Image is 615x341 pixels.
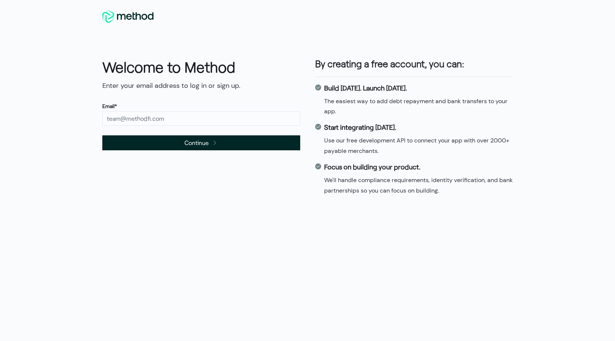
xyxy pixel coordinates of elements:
input: team@methodfi.com [102,111,300,126]
h1: Welcome to Method [102,57,300,77]
dd: We'll handle compliance requirements, identity verification, and bank partnerships so you can foc... [324,175,513,196]
h3: By creating a free account, you can: [315,57,513,71]
dt: Start integrating [DATE]. [324,122,513,132]
dd: Use our free development API to connect your app with over 2000+ payable merchants. [324,135,513,156]
img: MethodFi Logo [102,10,153,23]
button: Continue [102,135,300,150]
dt: Build [DATE]. Launch [DATE]. [324,83,513,93]
label: Email* [102,103,117,110]
dt: Focus on building your product. [324,162,513,172]
span: Continue [184,138,209,148]
p: Enter your email address to log in or sign up. [102,81,300,91]
dd: The easiest way to add debt repayment and bank transfers to your app. [324,96,513,117]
